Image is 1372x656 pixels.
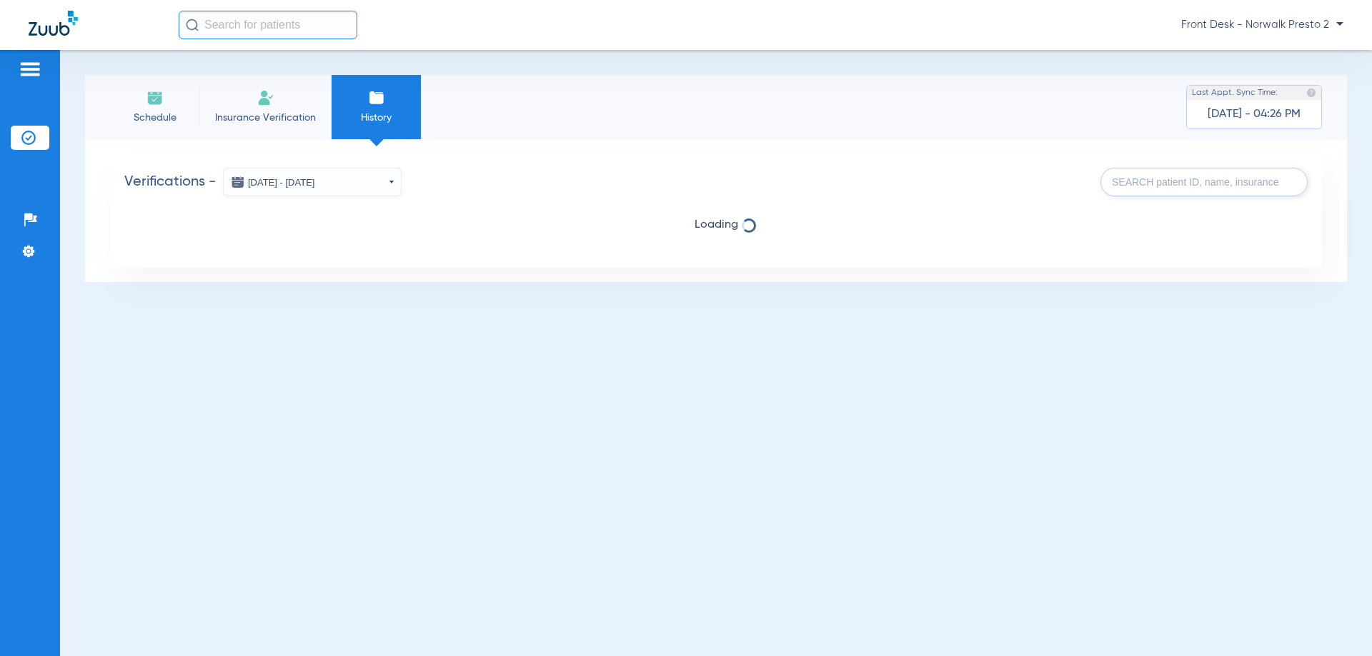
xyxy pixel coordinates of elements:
img: Zuub Logo [29,11,78,36]
img: last sync help info [1306,88,1316,98]
img: Search Icon [186,19,199,31]
span: Loading [124,218,1308,232]
span: Insurance Verification [210,111,321,125]
img: hamburger-icon [19,61,41,78]
span: History [342,111,410,125]
span: [DATE] - 04:26 PM [1208,107,1301,121]
button: [DATE] - [DATE] [223,168,402,196]
span: Front Desk - Norwalk Presto 2 [1181,18,1343,32]
img: date icon [231,175,245,189]
iframe: Chat Widget [1301,587,1372,656]
img: History [368,89,385,106]
h2: Verifications - [124,168,402,196]
input: Search for patients [179,11,357,39]
img: Manual Insurance Verification [257,89,274,106]
span: Schedule [121,111,189,125]
span: Last Appt. Sync Time: [1192,86,1278,100]
img: Schedule [146,89,164,106]
input: SEARCH patient ID, name, insurance [1100,168,1308,196]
